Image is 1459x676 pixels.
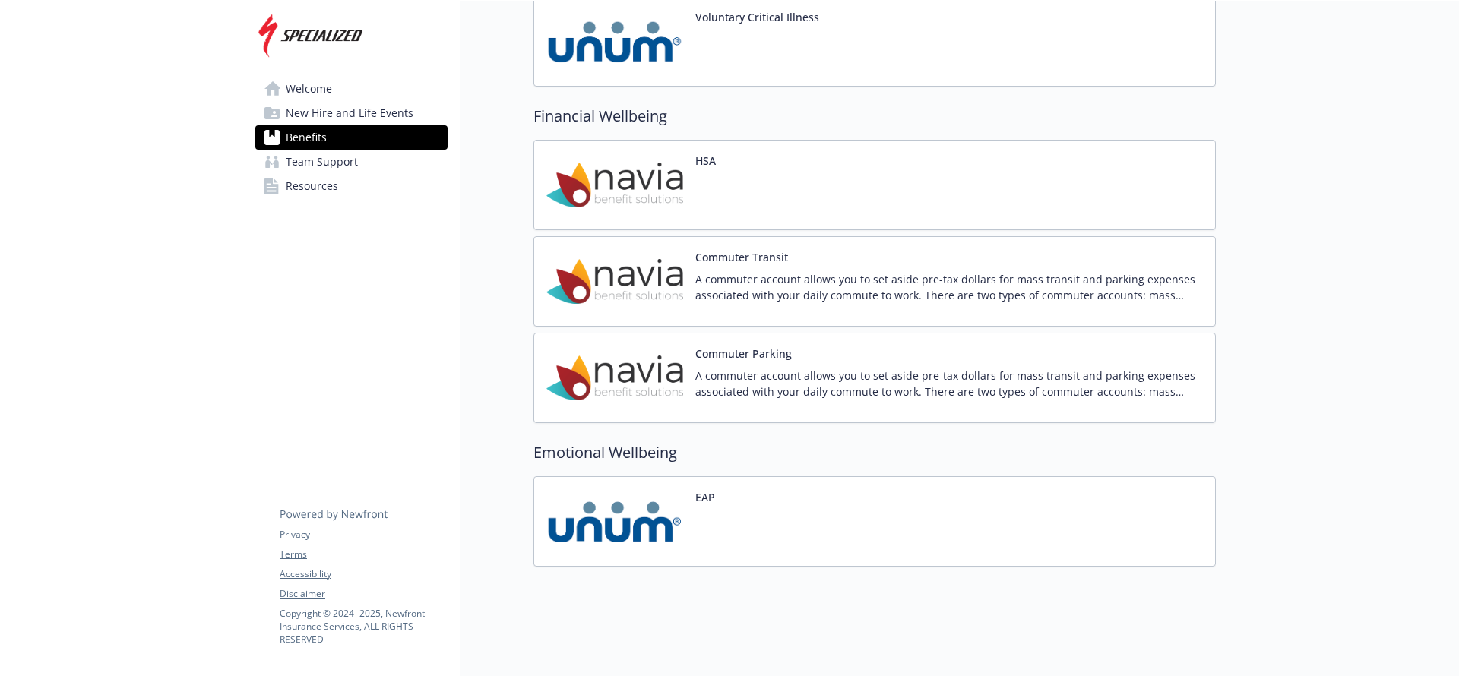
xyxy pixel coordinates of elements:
[255,101,448,125] a: New Hire and Life Events
[533,441,1216,464] h2: Emotional Wellbeing
[546,153,683,217] img: Navia Benefit Solutions carrier logo
[695,153,716,169] button: HSA
[286,101,413,125] span: New Hire and Life Events
[546,9,683,74] img: UNUM carrier logo
[695,9,819,25] button: Voluntary Critical Illness
[546,249,683,314] img: Navia Benefit Solutions carrier logo
[695,489,715,505] button: EAP
[286,125,327,150] span: Benefits
[286,150,358,174] span: Team Support
[533,105,1216,128] h2: Financial Wellbeing
[286,174,338,198] span: Resources
[280,528,447,542] a: Privacy
[695,249,788,265] button: Commuter Transit
[280,548,447,561] a: Terms
[255,77,448,101] a: Welcome
[546,489,683,554] img: UNUM carrier logo
[695,346,792,362] button: Commuter Parking
[280,607,447,646] p: Copyright © 2024 - 2025 , Newfront Insurance Services, ALL RIGHTS RESERVED
[255,125,448,150] a: Benefits
[280,587,447,601] a: Disclaimer
[255,150,448,174] a: Team Support
[695,271,1203,303] p: A commuter account allows you to set aside pre-tax dollars for mass transit and parking expenses ...
[286,77,332,101] span: Welcome
[695,368,1203,400] p: A commuter account allows you to set aside pre-tax dollars for mass transit and parking expenses ...
[255,174,448,198] a: Resources
[546,346,683,410] img: Navia Benefit Solutions carrier logo
[280,567,447,581] a: Accessibility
